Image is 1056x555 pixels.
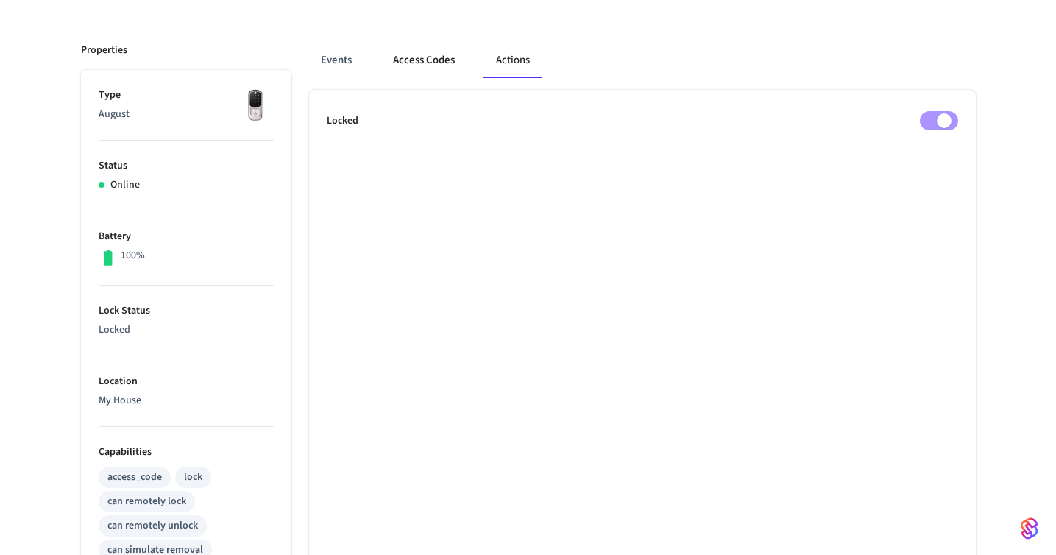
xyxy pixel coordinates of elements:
[110,177,140,193] p: Online
[1021,517,1038,540] img: SeamLogoGradient.69752ec5.svg
[99,107,274,122] p: August
[99,158,274,174] p: Status
[309,43,364,78] button: Events
[99,393,274,409] p: My House
[99,322,274,338] p: Locked
[184,470,202,485] div: lock
[107,470,162,485] div: access_code
[327,113,358,129] p: Locked
[99,88,274,103] p: Type
[237,88,274,124] img: Yale Assure Touchscreen Wifi Smart Lock, Satin Nickel, Front
[381,43,467,78] button: Access Codes
[99,229,274,244] p: Battery
[484,43,542,78] button: Actions
[107,494,186,509] div: can remotely lock
[81,43,127,58] p: Properties
[99,374,274,389] p: Location
[107,518,198,534] div: can remotely unlock
[99,303,274,319] p: Lock Status
[309,43,976,78] div: ant example
[99,445,274,460] p: Capabilities
[121,248,145,264] p: 100%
